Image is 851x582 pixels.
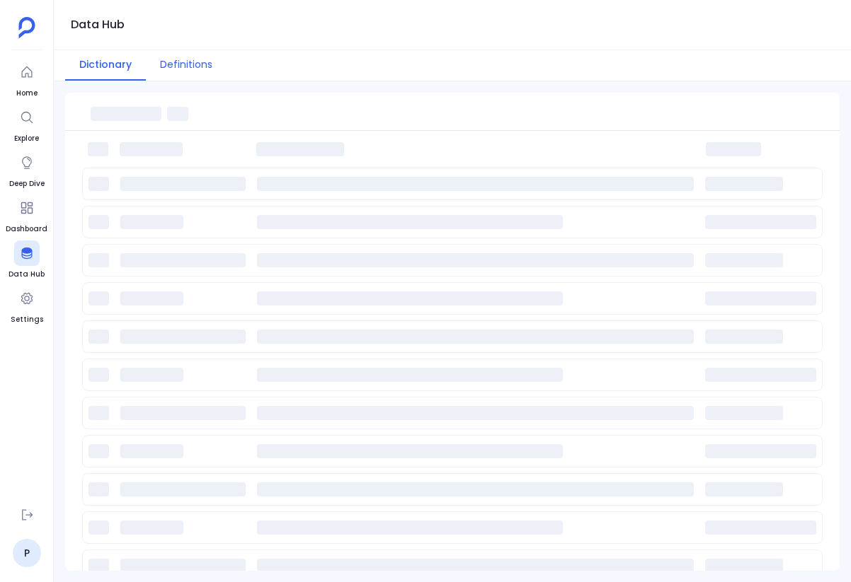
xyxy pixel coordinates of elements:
a: Explore [14,105,40,144]
span: Explore [14,133,40,144]
a: Deep Dive [9,150,45,190]
button: Definitions [146,50,227,81]
a: Data Hub [8,240,45,280]
span: Data Hub [8,269,45,280]
button: Dictionary [65,50,146,81]
h1: Data Hub [71,15,125,35]
span: Deep Dive [9,178,45,190]
a: Dashboard [6,195,47,235]
span: Home [14,88,40,99]
a: Home [14,59,40,99]
a: P [13,539,41,567]
img: petavue logo [18,17,35,38]
span: Settings [11,314,43,325]
span: Dashboard [6,223,47,235]
a: Settings [11,286,43,325]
